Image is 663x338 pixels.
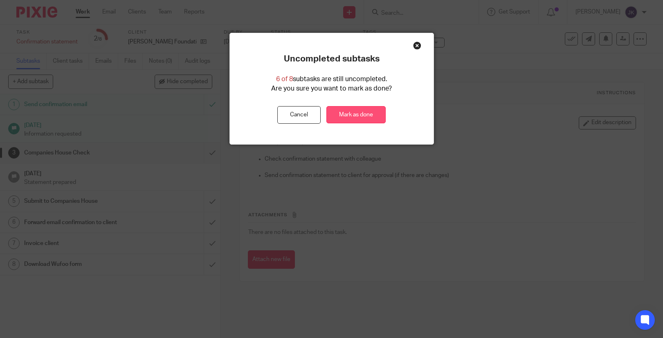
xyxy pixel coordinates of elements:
[277,106,321,124] button: Cancel
[284,54,380,64] p: Uncompleted subtasks
[271,84,392,93] p: Are you sure you want to mark as done?
[326,106,386,124] a: Mark as done
[276,76,293,82] span: 6 of 8
[276,75,387,84] p: subtasks are still uncompleted.
[413,41,421,50] div: Close this dialog window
